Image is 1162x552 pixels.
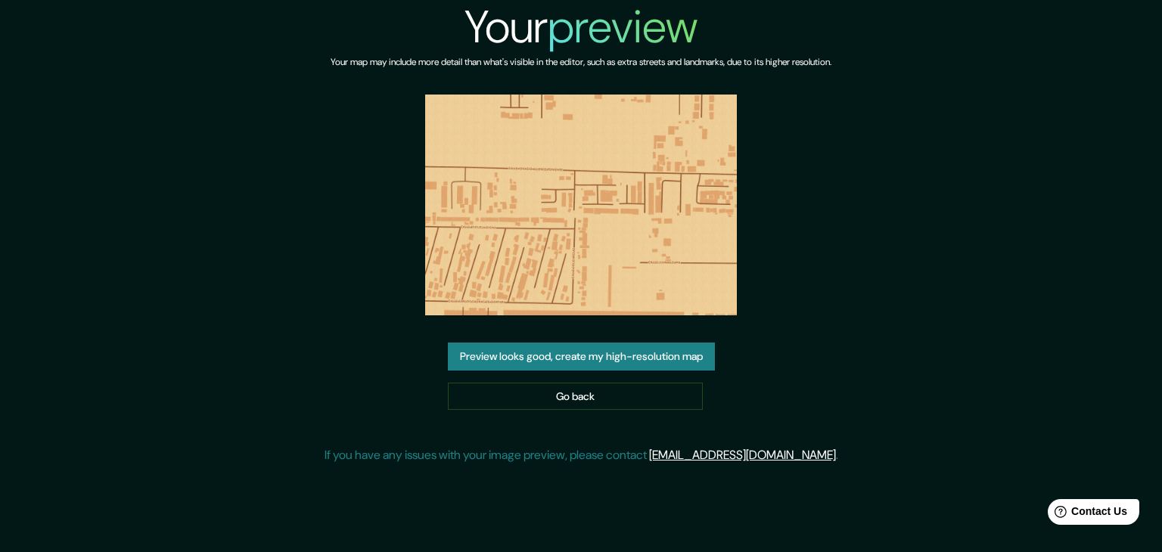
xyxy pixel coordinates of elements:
a: [EMAIL_ADDRESS][DOMAIN_NAME] [649,447,836,463]
button: Preview looks good, create my high-resolution map [448,343,715,371]
p: If you have any issues with your image preview, please contact . [325,446,838,464]
iframe: Help widget launcher [1027,493,1145,535]
a: Go back [448,383,703,411]
h6: Your map may include more detail than what's visible in the editor, such as extra streets and lan... [331,54,831,70]
img: created-map-preview [425,95,737,315]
